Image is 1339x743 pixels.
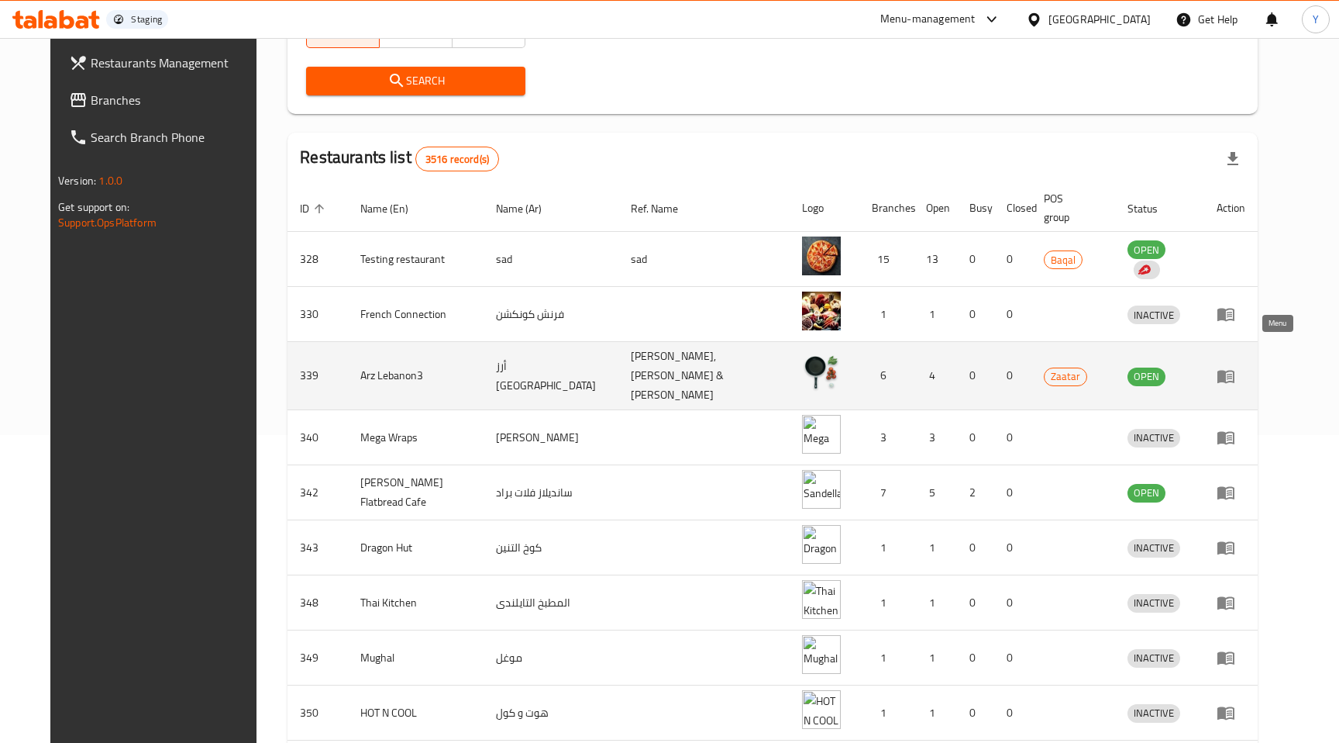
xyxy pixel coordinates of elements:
[57,119,274,156] a: Search Branch Phone
[287,465,348,520] td: 342
[1127,306,1180,324] span: INACTIVE
[1127,484,1165,502] span: OPEN
[957,287,994,342] td: 0
[1127,649,1180,667] span: INACTIVE
[994,686,1031,741] td: 0
[1217,593,1245,612] div: Menu
[859,342,914,410] td: 6
[914,410,957,465] td: 3
[859,686,914,741] td: 1
[348,342,483,410] td: Arz Lebanon3
[994,631,1031,686] td: 0
[1313,11,1319,28] span: Y
[994,185,1031,232] th: Closed
[484,287,618,342] td: فرنش كونكشن
[1127,429,1180,447] span: INACTIVE
[287,520,348,575] td: 343
[618,232,790,287] td: sad
[386,22,446,44] span: Yes
[914,185,957,232] th: Open
[914,342,957,410] td: 4
[1127,368,1165,385] span: OPEN
[790,185,859,232] th: Logo
[957,232,994,287] td: 0
[484,686,618,741] td: هوت و كول
[348,465,483,520] td: [PERSON_NAME] Flatbread Cafe
[914,520,957,575] td: 1
[859,520,914,575] td: 1
[957,631,994,686] td: 0
[1127,241,1165,259] span: OPEN
[91,54,262,72] span: Restaurants Management
[1127,368,1165,386] div: OPEN
[306,67,525,95] button: Search
[1127,704,1180,722] span: INACTIVE
[484,520,618,575] td: كوخ التنين
[287,232,348,287] td: 328
[802,237,841,275] img: Testing restaurant
[415,147,499,171] div: Total records count
[416,152,498,167] span: 3516 record(s)
[98,171,122,191] span: 1.0.0
[957,520,994,575] td: 0
[802,292,841,330] img: French Connection
[348,287,483,342] td: French Connection
[348,520,483,575] td: Dragon Hut
[859,631,914,686] td: 1
[484,232,618,287] td: sad
[994,465,1031,520] td: 0
[1217,648,1245,667] div: Menu
[1044,189,1096,226] span: POS group
[618,342,790,410] td: [PERSON_NAME],[PERSON_NAME] & [PERSON_NAME]
[957,410,994,465] td: 0
[859,287,914,342] td: 1
[914,686,957,741] td: 1
[348,631,483,686] td: Mughal
[287,287,348,342] td: 330
[1204,185,1258,232] th: Action
[914,232,957,287] td: 13
[1217,483,1245,502] div: Menu
[287,575,348,631] td: 348
[914,575,957,631] td: 1
[994,575,1031,631] td: 0
[1127,306,1180,324] div: INACTIVE
[1214,140,1251,178] div: Export file
[1048,11,1151,28] div: [GEOGRAPHIC_DATA]
[957,465,994,520] td: 2
[802,470,841,509] img: Sandella's Flatbread Cafe
[1127,484,1165,503] div: OPEN
[1127,539,1180,557] span: INACTIVE
[1127,539,1180,558] div: INACTIVE
[287,686,348,741] td: 350
[58,197,129,217] span: Get support on:
[484,575,618,631] td: المطبخ التايلندى
[859,410,914,465] td: 3
[802,525,841,564] img: Dragon Hut
[859,575,914,631] td: 1
[802,580,841,619] img: Thai Kitchen
[631,199,698,218] span: Ref. Name
[994,287,1031,342] td: 0
[300,146,499,171] h2: Restaurants list
[287,631,348,686] td: 349
[91,91,262,109] span: Branches
[1127,594,1180,612] span: INACTIVE
[287,342,348,410] td: 339
[880,10,976,29] div: Menu-management
[459,22,519,44] span: No
[318,71,513,91] span: Search
[802,635,841,674] img: Mughal
[1137,263,1151,277] img: delivery hero logo
[914,287,957,342] td: 1
[1045,251,1082,269] span: Baqal
[914,465,957,520] td: 5
[300,199,329,218] span: ID
[484,342,618,410] td: أرز [GEOGRAPHIC_DATA]
[802,354,841,392] img: Arz Lebanon3
[484,465,618,520] td: سانديلاز فلات براد
[859,185,914,232] th: Branches
[994,342,1031,410] td: 0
